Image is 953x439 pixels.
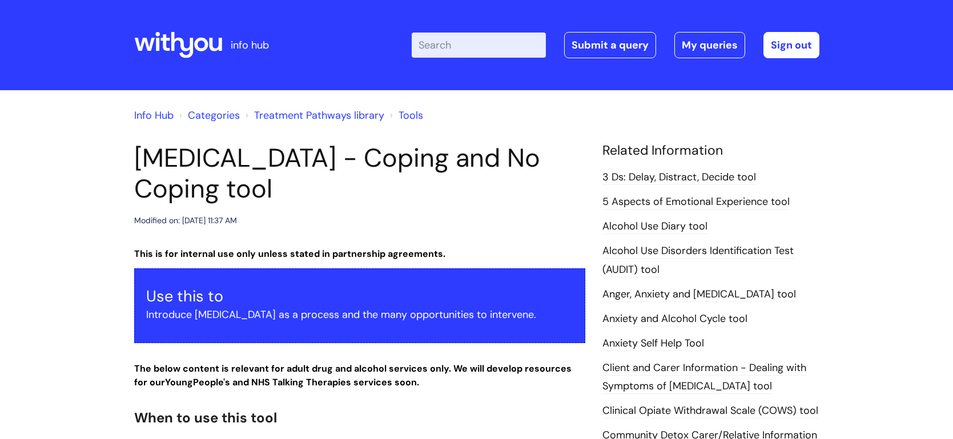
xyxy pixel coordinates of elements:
li: Tools [387,106,423,124]
strong: Young [165,376,232,388]
li: Treatment Pathways library [243,106,384,124]
a: 3 Ds: Delay, Distract, Decide tool [602,170,756,185]
a: Anxiety and Alcohol Cycle tool [602,312,747,327]
h3: Use this to [146,287,573,305]
strong: People's [193,376,230,388]
input: Search [412,33,546,58]
p: Introduce [MEDICAL_DATA] as a process and the many opportunities to intervene. [146,305,573,324]
a: Submit a query [564,32,656,58]
a: Treatment Pathways library [254,108,384,122]
h1: [MEDICAL_DATA] - Coping and No Coping tool [134,143,585,204]
div: | - [412,32,819,58]
a: Clinical Opiate Withdrawal Scale (COWS) tool [602,404,818,418]
span: When to use this tool [134,409,277,426]
h4: Related Information [602,143,819,159]
a: Sign out [763,32,819,58]
a: Client and Carer Information - Dealing with Symptoms of [MEDICAL_DATA] tool [602,361,806,394]
div: Modified on: [DATE] 11:37 AM [134,214,237,228]
strong: This is for internal use only unless stated in partnership agreements. [134,248,445,260]
a: Info Hub [134,108,174,122]
li: Solution home [176,106,240,124]
a: My queries [674,32,745,58]
a: Alcohol Use Disorders Identification Test (AUDIT) tool [602,244,794,277]
a: Anger, Anxiety and [MEDICAL_DATA] tool [602,287,796,302]
strong: The below content is relevant for adult drug and alcohol services only. We will develop resources... [134,363,572,389]
a: Anxiety Self Help Tool [602,336,704,351]
a: Categories [188,108,240,122]
a: Tools [399,108,423,122]
a: Alcohol Use Diary tool [602,219,707,234]
a: 5 Aspects of Emotional Experience tool [602,195,790,210]
p: info hub [231,36,269,54]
